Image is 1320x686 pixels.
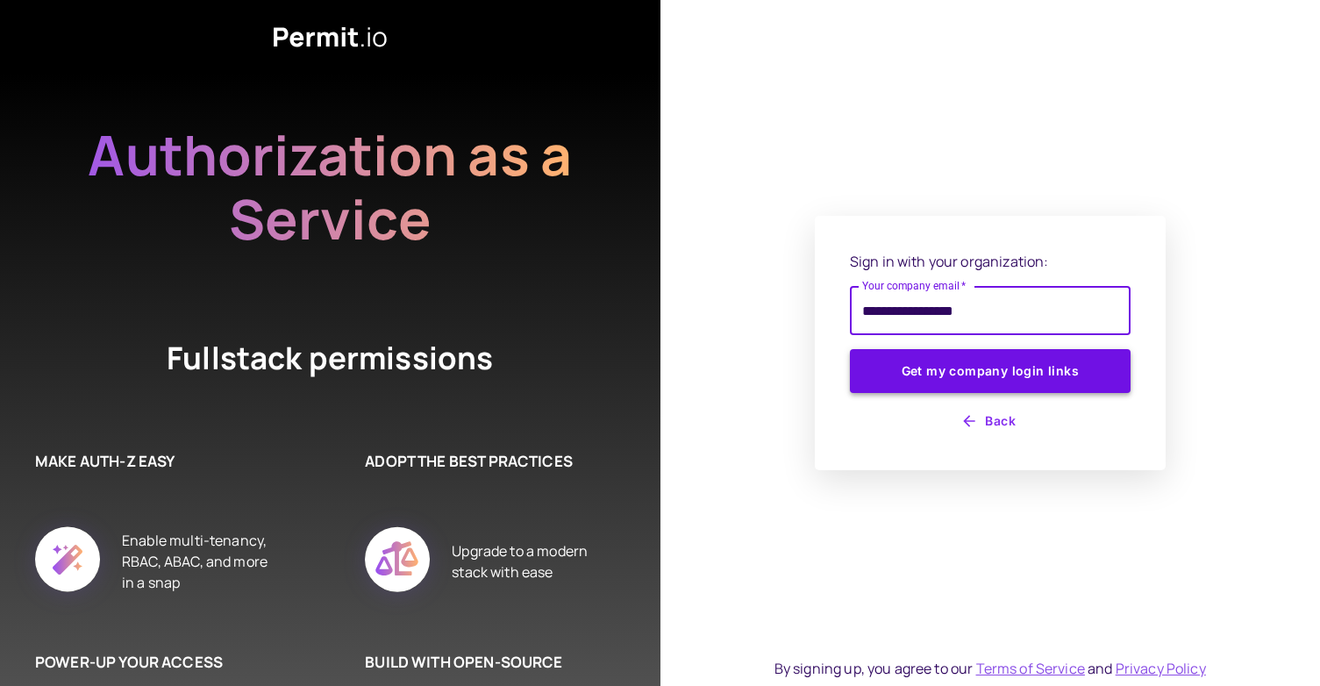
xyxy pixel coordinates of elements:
label: Your company email [862,278,967,293]
a: Privacy Policy [1116,659,1206,678]
h6: POWER-UP YOUR ACCESS [35,651,277,674]
a: Terms of Service [976,659,1085,678]
h6: ADOPT THE BEST PRACTICES [365,450,607,473]
div: Upgrade to a modern stack with ease [452,507,607,616]
div: Enable multi-tenancy, RBAC, ABAC, and more in a snap [122,507,277,616]
button: Back [850,407,1131,435]
button: Get my company login links [850,349,1131,393]
h6: MAKE AUTH-Z EASY [35,450,277,473]
h6: BUILD WITH OPEN-SOURCE [365,651,607,674]
p: Sign in with your organization: [850,251,1131,272]
div: By signing up, you agree to our and [774,658,1206,679]
h4: Fullstack permissions [102,337,558,380]
h2: Authorization as a Service [32,123,628,251]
